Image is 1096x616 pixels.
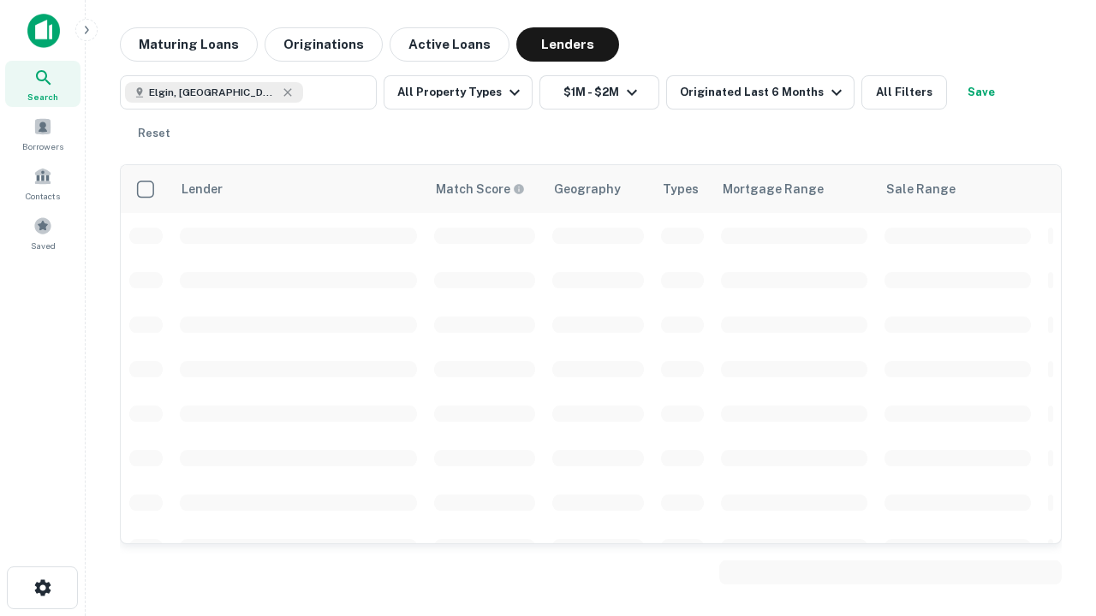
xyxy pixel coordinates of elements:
[149,85,277,100] span: Elgin, [GEOGRAPHIC_DATA], [GEOGRAPHIC_DATA]
[426,165,544,213] th: Capitalize uses an advanced AI algorithm to match your search with the best lender. The match sco...
[680,82,847,103] div: Originated Last 6 Months
[27,90,58,104] span: Search
[5,160,80,206] a: Contacts
[265,27,383,62] button: Originations
[120,27,258,62] button: Maturing Loans
[666,75,855,110] button: Originated Last 6 Months
[127,116,182,151] button: Reset
[861,75,947,110] button: All Filters
[886,179,956,199] div: Sale Range
[5,110,80,157] a: Borrowers
[652,165,712,213] th: Types
[712,165,876,213] th: Mortgage Range
[182,179,223,199] div: Lender
[26,189,60,203] span: Contacts
[22,139,63,153] span: Borrowers
[390,27,509,62] button: Active Loans
[436,180,525,198] div: Capitalize uses an advanced AI algorithm to match your search with the best lender. The match sco...
[5,210,80,256] a: Saved
[171,165,426,213] th: Lender
[31,239,56,252] span: Saved
[876,165,1039,213] th: Sale Range
[663,179,699,199] div: Types
[539,75,659,110] button: $1M - $2M
[1010,424,1096,506] iframe: Chat Widget
[5,61,80,107] a: Search
[544,165,652,213] th: Geography
[436,180,521,198] h6: Match Score
[723,179,824,199] div: Mortgage Range
[516,27,619,62] button: Lenders
[554,179,621,199] div: Geography
[954,75,1009,110] button: Save your search to get updates of matches that match your search criteria.
[27,14,60,48] img: capitalize-icon.png
[384,75,533,110] button: All Property Types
